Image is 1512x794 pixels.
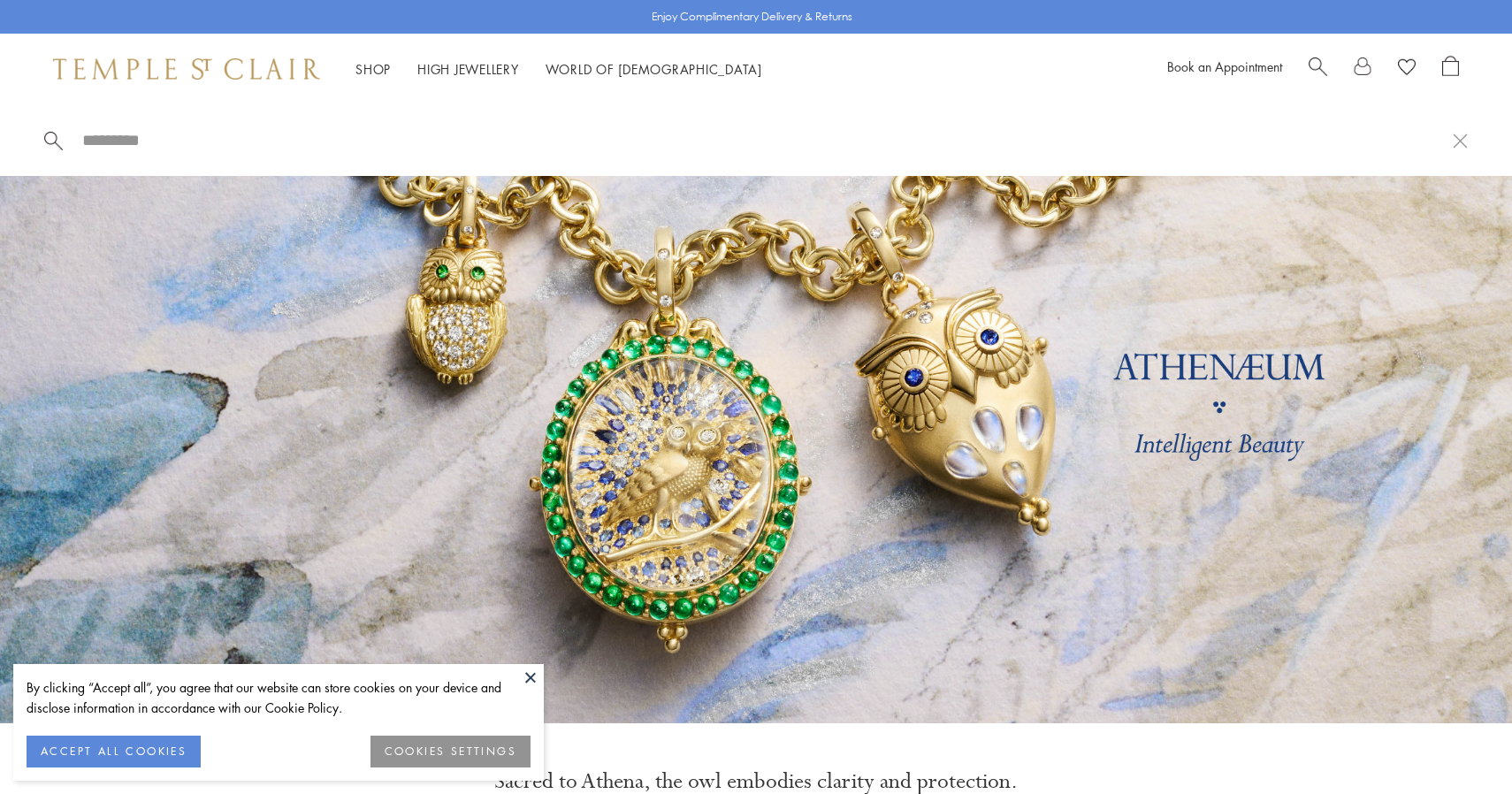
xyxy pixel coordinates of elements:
[417,60,519,78] a: High JewelleryHigh Jewellery
[1167,57,1282,75] a: Book an Appointment
[1309,56,1327,82] a: Search
[546,60,762,78] a: World of [DEMOGRAPHIC_DATA]World of [DEMOGRAPHIC_DATA]
[53,58,320,80] img: Temple St. Clair
[1424,711,1494,776] iframe: Gorgias live chat messenger
[1442,56,1459,82] a: Open Shopping Bag
[355,58,762,80] nav: Main navigation
[370,736,531,767] button: COOKIES SETTINGS
[27,677,531,718] div: By clicking “Accept all”, you agree that our website can store cookies on your device and disclos...
[1398,56,1416,82] a: View Wishlist
[355,60,391,78] a: ShopShop
[652,8,852,26] p: Enjoy Complimentary Delivery & Returns
[27,736,201,767] button: ACCEPT ALL COOKIES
